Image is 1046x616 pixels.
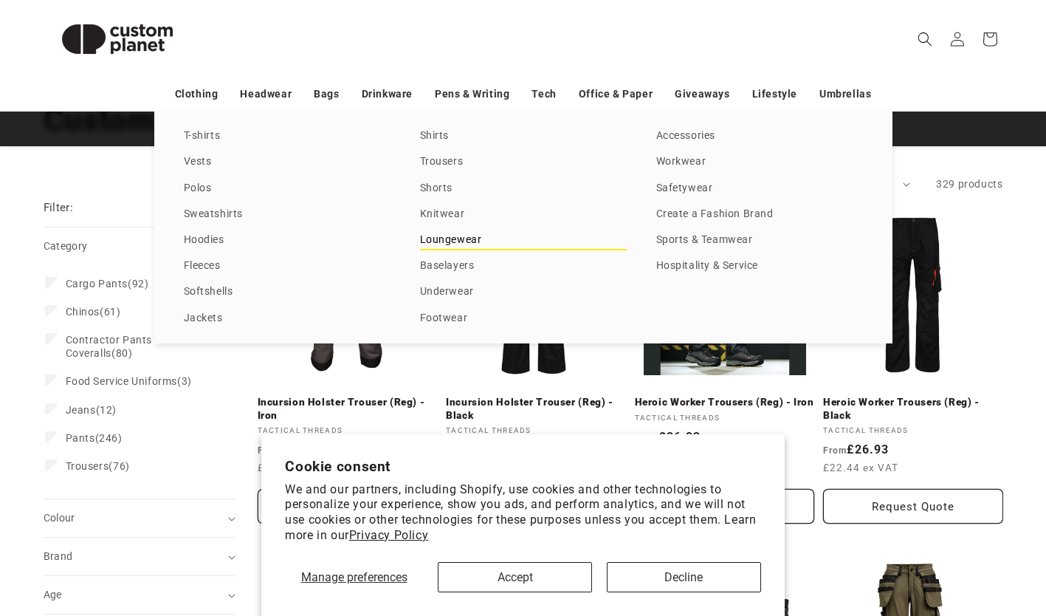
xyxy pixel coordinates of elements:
summary: Brand (0 selected) [44,538,235,575]
button: Accept [438,562,592,592]
a: Privacy Policy [349,528,428,542]
span: (12) [66,403,117,417]
button: Manage preferences [285,562,423,592]
a: Sweatshirts [184,205,390,225]
a: Headwear [240,81,292,107]
a: Jackets [184,309,390,329]
a: Clothing [175,81,219,107]
a: Loungewear [420,230,627,250]
span: Food Service Uniforms [66,375,178,387]
h2: Cookie consent [285,458,761,475]
span: Trousers [66,460,109,472]
span: Contractor Pants & Coveralls [66,334,162,359]
a: Incursion Holster Trouser (Reg) - Black [446,396,626,422]
a: Sports & Teamwear [656,230,863,250]
a: Heroic Worker Trousers (Reg) - Black [823,396,1003,422]
summary: Search [909,23,941,55]
a: Shorts [420,179,627,199]
a: Safetywear [656,179,863,199]
a: Umbrellas [819,81,871,107]
span: Colour [44,512,75,524]
a: Pens & Writing [435,81,509,107]
a: Tech [531,81,556,107]
a: Knitwear [420,205,627,225]
span: Jeans [66,404,96,416]
span: (246) [66,431,123,445]
span: Age [44,589,62,600]
span: (80) [66,333,210,360]
span: Pants [66,432,95,444]
iframe: Chat Widget [799,456,1046,616]
a: Hoodies [184,230,390,250]
a: Hospitality & Service [656,256,863,276]
a: Workwear [656,152,863,172]
a: Lifestyle [752,81,797,107]
a: Bags [314,81,339,107]
a: Shirts [420,126,627,146]
a: Vests [184,152,390,172]
a: Baselayers [420,256,627,276]
a: Trousers [420,152,627,172]
summary: Age (0 selected) [44,576,235,614]
a: Office & Paper [579,81,653,107]
button: Decline [607,562,761,592]
a: Giveaways [675,81,729,107]
a: Softshells [184,282,390,302]
a: Underwear [420,282,627,302]
summary: Colour (0 selected) [44,499,235,537]
a: Create a Fashion Brand [656,205,863,225]
a: Fleeces [184,256,390,276]
span: (76) [66,459,130,473]
a: Drinkware [362,81,413,107]
img: Custom Planet [44,6,191,72]
a: Incursion Holster Trouser (Reg) - Iron [258,396,438,422]
a: T-shirts [184,126,390,146]
p: We and our partners, including Shopify, use cookies and other technologies to personalize your ex... [285,482,761,544]
a: Footwear [420,309,627,329]
span: Brand [44,550,73,562]
a: Polos [184,179,390,199]
span: (3) [66,374,192,388]
span: Manage preferences [301,570,407,584]
a: Accessories [656,126,863,146]
: Request Quote [258,489,438,524]
a: Heroic Worker Trousers (Reg) - Iron [635,396,815,409]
